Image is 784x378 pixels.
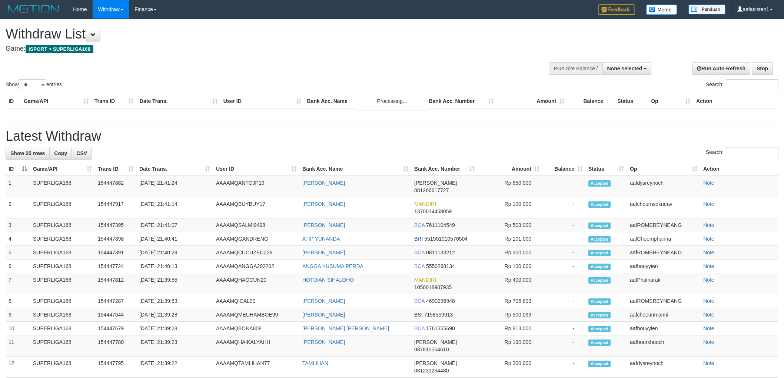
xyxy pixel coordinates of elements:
th: Status: activate to sort column ascending [585,162,627,176]
a: Note [703,236,714,242]
td: 2 [6,197,30,218]
td: [DATE] 21:39:23 [136,335,213,357]
span: None selected [607,66,642,71]
span: Accepted [588,312,611,318]
span: Accepted [588,201,611,208]
td: AAAAMQICAL90 [213,294,299,308]
td: [DATE] 21:41:24 [136,176,213,197]
span: Copy 1761355690 to clipboard [426,325,455,331]
span: Copy 7611104549 to clipboard [426,222,455,228]
td: SUPERLIGA168 [30,308,95,322]
th: Op [648,94,693,108]
th: Game/API: activate to sort column ascending [30,162,95,176]
img: MOTION_logo.png [6,4,62,15]
td: Rp 400,000 [478,273,542,294]
th: Date Trans. [137,94,220,108]
div: Processing... [355,92,429,110]
td: 154447882 [95,176,136,197]
span: Accepted [588,223,611,229]
td: SUPERLIGA168 [30,294,95,308]
td: Rp 100,000 [478,197,542,218]
td: aafchoeunmanni [627,308,700,322]
td: - [542,322,585,335]
td: aafhourkhuoch [627,335,700,357]
td: 154447287 [95,294,136,308]
span: BCA [414,250,425,255]
td: SUPERLIGA168 [30,218,95,232]
span: Copy 551901010576504 to clipboard [424,236,468,242]
td: 4 [6,232,30,246]
label: Show entries [6,79,62,90]
td: Rp 190,000 [478,335,542,357]
td: 5 [6,246,30,260]
span: Accepted [588,277,611,284]
td: - [542,273,585,294]
span: Show 25 rows [10,150,45,156]
th: ID [6,94,21,108]
a: Copy [49,147,72,160]
span: Accepted [588,326,611,332]
a: Note [703,201,714,207]
td: Rp 813,000 [478,322,542,335]
span: Copy 087815554610 to clipboard [414,347,449,352]
td: aafchournsokneav [627,197,700,218]
td: - [542,218,585,232]
a: Note [703,339,714,345]
td: 11 [6,335,30,357]
span: Copy 1370014458059 to clipboard [414,208,452,214]
span: BCA [414,263,425,269]
th: User ID: activate to sort column ascending [213,162,299,176]
th: Bank Acc. Number [426,94,496,108]
a: Show 25 rows [6,147,50,160]
td: AAAAMQBONA808 [213,322,299,335]
h1: Latest Withdraw [6,129,778,144]
td: Rp 500,099 [478,308,542,322]
td: aafhouyyien [627,260,700,273]
th: Trans ID [92,94,137,108]
td: 3 [6,218,30,232]
td: aafhouyyien [627,322,700,335]
th: Amount [496,94,567,108]
span: Copy [54,150,67,156]
td: SUPERLIGA168 [30,322,95,335]
span: Accepted [588,361,611,367]
td: 8 [6,294,30,308]
a: Stop [752,62,773,75]
th: Action [700,162,778,176]
a: Note [703,250,714,255]
td: aafROMSREYNEANG [627,218,700,232]
span: BCA [414,298,425,304]
td: - [542,294,585,308]
td: 10 [6,322,30,335]
td: 154447917 [95,197,136,218]
a: Note [703,298,714,304]
span: Copy 081231234480 to clipboard [414,368,449,374]
a: [PERSON_NAME] [302,312,345,318]
th: Game/API [21,94,92,108]
td: Rp 300,000 [478,357,542,378]
span: Accepted [588,250,611,256]
span: MANDIRI [414,201,436,207]
td: AAAAMQMEUHAMBOE99 [213,308,299,322]
span: Copy 0811133212 to clipboard [426,250,455,255]
td: [DATE] 21:41:14 [136,197,213,218]
a: ANGGA KUSUMA PERDA [302,263,363,269]
td: [DATE] 21:40:29 [136,246,213,260]
span: Copy 7158559913 to clipboard [424,312,453,318]
th: Status [614,94,648,108]
button: None selected [602,62,652,75]
td: AAAAMQHAOCUN20 [213,273,299,294]
td: SUPERLIGA168 [30,246,95,260]
div: PGA Site Balance / [549,62,602,75]
img: panduan.png [688,4,725,14]
span: BSI [414,312,423,318]
a: [PERSON_NAME] [PERSON_NAME] [302,325,389,331]
td: SUPERLIGA168 [30,335,95,357]
td: 154447780 [95,335,136,357]
td: aafROMSREYNEANG [627,246,700,260]
a: HOTDIAN SIHALOHO [302,277,354,283]
th: Bank Acc. Name: activate to sort column ascending [299,162,411,176]
a: [PERSON_NAME] [302,339,345,345]
td: 154447724 [95,260,136,273]
img: Button%20Memo.svg [646,4,677,15]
